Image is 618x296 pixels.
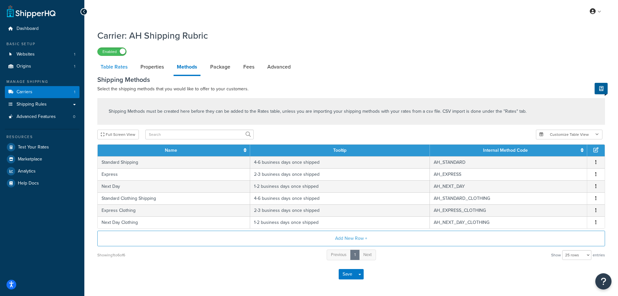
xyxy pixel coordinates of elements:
div: Manage Shipping [5,79,79,84]
a: Advanced Features0 [5,111,79,123]
div: Showing 1 to 6 of 6 [97,251,125,260]
td: 2-3 business days once shipped [250,204,430,216]
span: entries [593,251,605,260]
a: Properties [137,59,167,75]
a: Dashboard [5,23,79,35]
td: 2-3 business days once shipped [250,168,430,180]
a: Name [165,147,177,154]
li: Advanced Features [5,111,79,123]
span: Shipping Rules [17,102,47,107]
td: Next Day [98,180,250,192]
a: Marketplace [5,153,79,165]
td: 4-6 business days once shipped [250,156,430,168]
span: Origins [17,64,31,69]
td: Next Day Clothing [98,216,250,228]
span: 1 [74,64,75,69]
span: 1 [74,89,75,95]
button: Customize Table View [536,130,602,139]
button: Save [339,269,356,279]
span: 1 [74,52,75,57]
span: Marketplace [18,157,42,162]
h1: Carrier: AH Shipping Rubric [97,29,597,42]
a: Carriers1 [5,86,79,98]
th: Tooltip [250,145,430,156]
td: Standard Shipping [98,156,250,168]
td: AH_NEXT_DAY_CLOTHING [430,216,587,228]
td: AH_EXPRESS [430,168,587,180]
span: Previous [331,251,346,258]
button: Add New Row + [97,231,605,246]
span: Advanced Features [17,114,56,120]
a: Help Docs [5,177,79,189]
a: Next [359,250,376,260]
h3: Shipping Methods [97,76,605,83]
span: Next [363,251,372,258]
button: Show Help Docs [595,83,608,94]
a: 1 [350,250,360,260]
span: Test Your Rates [18,145,49,150]
span: Analytics [18,169,36,174]
td: AH_STANDARD_CLOTHING [430,192,587,204]
span: Help Docs [18,181,39,186]
div: Basic Setup [5,41,79,47]
a: Fees [240,59,258,75]
td: AH_STANDARD [430,156,587,168]
a: Package [207,59,234,75]
label: Enabled [98,48,126,56]
button: Full Screen View [97,130,139,139]
td: 1-2 business days once shipped [250,216,430,228]
span: Websites [17,52,35,57]
td: 1-2 business days once shipped [250,180,430,192]
li: Origins [5,60,79,72]
a: Table Rates [97,59,131,75]
li: Carriers [5,86,79,98]
td: Standard Clothing Shipping [98,192,250,204]
span: 0 [73,114,75,120]
p: Shipping Methods must be created here before they can be added to the Rates table, unless you are... [109,108,527,115]
a: Analytics [5,165,79,177]
div: Resources [5,134,79,140]
a: Previous [327,250,351,260]
td: 4-6 business days once shipped [250,192,430,204]
p: Select the shipping methods that you would like to offer to your customers. [97,85,605,93]
a: Test Your Rates [5,141,79,153]
span: Show [551,251,561,260]
span: Dashboard [17,26,39,32]
td: Express [98,168,250,180]
a: Websites1 [5,48,79,60]
span: Carriers [17,89,32,95]
a: Origins1 [5,60,79,72]
a: Advanced [264,59,294,75]
a: Methods [174,59,200,76]
td: AH_EXPRESS_CLOTHING [430,204,587,216]
td: Express Clothing [98,204,250,216]
button: Open Resource Center [595,273,612,290]
td: AH_NEXT_DAY [430,180,587,192]
li: Websites [5,48,79,60]
input: Search [145,130,254,139]
a: Internal Method Code [483,147,528,154]
a: Shipping Rules [5,98,79,110]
